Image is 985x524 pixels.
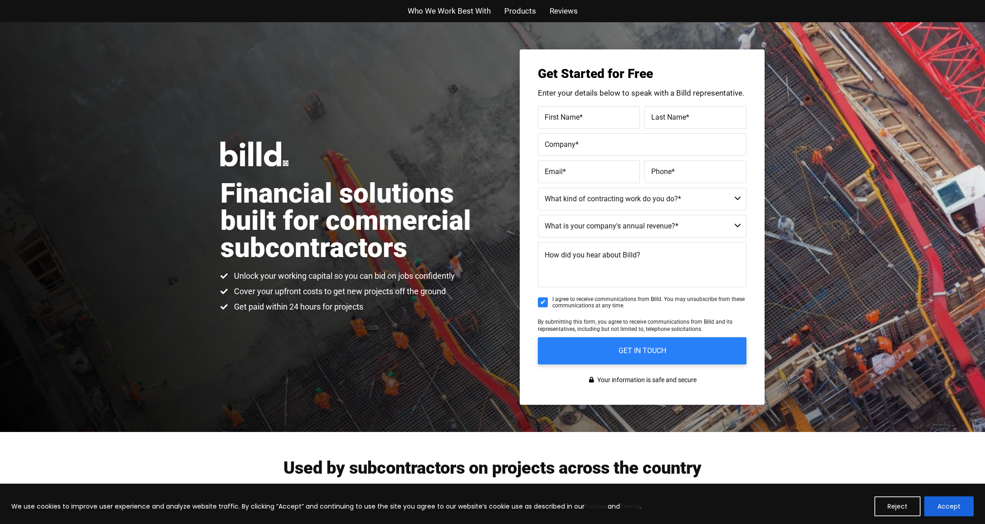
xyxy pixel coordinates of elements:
span: Cover your upfront costs to get new projects off the ground [232,286,446,297]
button: Accept [924,496,974,516]
span: Email [545,167,563,175]
a: Reviews [550,5,578,18]
a: Who We Work Best With [408,5,491,18]
h2: Used by subcontractors on projects across the country [220,459,765,476]
span: I agree to receive communications from Billd. You may unsubscribe from these communications at an... [552,296,746,309]
span: Company [545,140,575,148]
a: Policies [585,502,608,511]
h1: Financial solutions built for commercial subcontractors [220,180,492,262]
span: Get paid within 24 hours for projects [232,301,363,312]
span: Last Name [651,112,686,121]
span: How did you hear about Billd? [545,251,640,259]
span: By submitting this form, you agree to receive communications from Billd and its representatives, ... [538,319,732,332]
button: Reject [874,496,921,516]
span: First Name [545,112,580,121]
input: GET IN TOUCH [538,337,746,364]
span: Unlock your working capital so you can bid on jobs confidently [232,271,455,281]
span: Your information is safe and secure [595,374,697,387]
p: Enter your details below to speak with a Billd representative. [538,89,746,97]
span: Phone [651,167,672,175]
a: Products [504,5,536,18]
h3: Get Started for Free [538,68,746,80]
p: We use cookies to improve user experience and analyze website traffic. By clicking “Accept” and c... [11,501,642,512]
input: I agree to receive communications from Billd. You may unsubscribe from these communications at an... [538,297,548,307]
a: Terms [620,502,640,511]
